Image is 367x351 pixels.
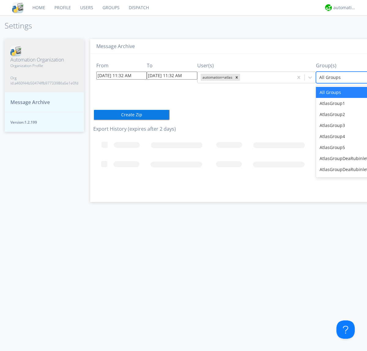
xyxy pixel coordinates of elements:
[10,120,78,125] span: Version: 1.2.199
[147,63,197,69] h3: To
[201,74,233,81] div: automation+atlas
[12,2,23,13] img: cddb5a64eb264b2086981ab96f4c1ba7
[5,39,84,92] button: Automation OrganizationOrganization ProfileOrg id:a460f44b50474ffb97733986a5e1e0fd
[5,92,84,112] button: Message Archive
[10,75,78,86] span: Org id: a460f44b50474ffb97733986a5e1e0fd
[96,63,147,69] h3: From
[325,4,332,11] img: d2d01cd9b4174d08988066c6d424eccd
[10,46,21,56] img: cddb5a64eb264b2086981ab96f4c1ba7
[10,63,78,68] span: Organization Profile
[333,5,356,11] div: automation+atlas
[336,320,355,339] iframe: Toggle Customer Support
[10,56,78,63] span: Automation Organization
[5,112,84,132] button: Version:1.2.199
[233,74,240,81] div: Remove automation+atlas
[197,63,316,69] h3: User(s)
[10,99,50,106] span: Message Archive
[93,109,170,120] button: Create Zip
